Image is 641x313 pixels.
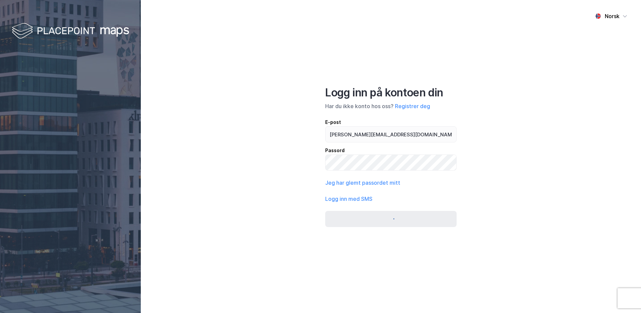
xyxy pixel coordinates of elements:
div: Har du ikke konto hos oss? [325,102,457,110]
img: logo-white.f07954bde2210d2a523dddb988cd2aa7.svg [12,21,129,41]
button: Registrer deg [395,102,430,110]
div: Logg inn på kontoen din [325,86,457,99]
div: Kontrollprogram for chat [607,281,641,313]
div: E-post [325,118,457,126]
iframe: Chat Widget [607,281,641,313]
div: Passord [325,146,457,154]
button: Jeg har glemt passordet mitt [325,179,400,187]
button: Logg inn med SMS [325,195,372,203]
div: Norsk [605,12,620,20]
